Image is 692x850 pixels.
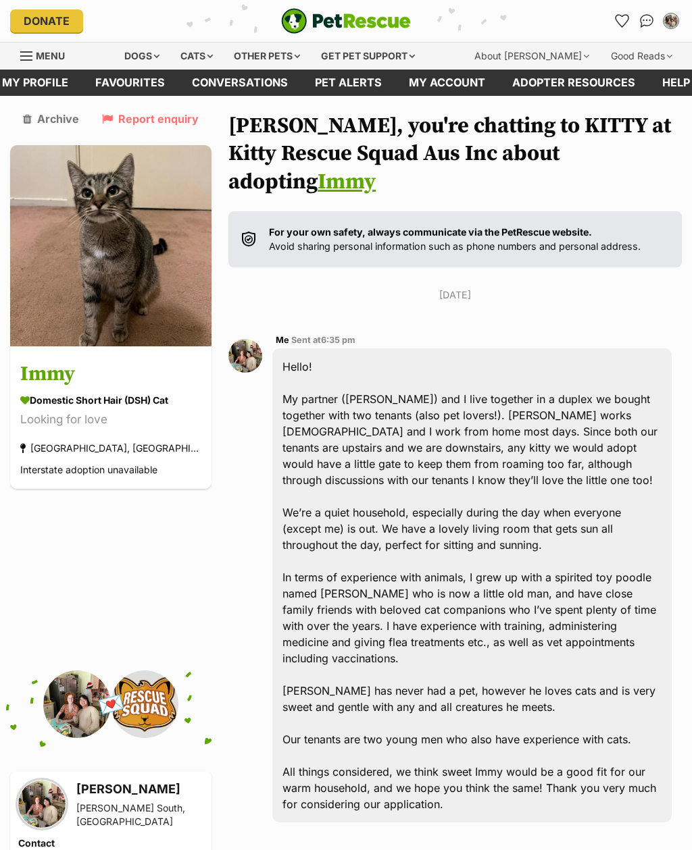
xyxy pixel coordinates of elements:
[228,288,682,302] p: [DATE]
[171,43,222,70] div: Cats
[224,43,310,70] div: Other pets
[115,43,169,70] div: Dogs
[82,70,178,96] a: Favourites
[96,689,126,718] span: 💌
[601,43,682,70] div: Good Reads
[76,780,203,799] h3: [PERSON_NAME]
[20,410,201,429] div: Looking for love
[291,335,355,345] span: Sent at
[281,8,411,34] img: logo-e224e6f780fb5917bec1dbf3a21bbac754714ae5b6737aabdf751b685950b380.svg
[321,335,355,345] span: 6:35 pm
[395,70,499,96] a: My account
[36,50,65,61] span: Menu
[612,10,682,32] ul: Account quick links
[636,10,658,32] a: Conversations
[102,113,199,125] a: Report enquiry
[20,393,201,407] div: Domestic Short Hair (DSH) Cat
[664,14,678,28] img: Lara Atkinson profile pic
[111,670,178,738] img: Kitty Rescue Squad Aus Inc profile pic
[76,801,203,828] div: [PERSON_NAME] South, [GEOGRAPHIC_DATA]
[18,780,66,828] img: Lara Atkinson profile pic
[178,70,301,96] a: conversations
[272,348,672,822] div: Hello! My partner ([PERSON_NAME]) and I live together in a duplex we bought together with two ten...
[276,335,289,345] span: Me
[10,9,83,32] a: Donate
[269,225,641,254] p: Avoid sharing personal information such as phone numbers and personal address.
[660,10,682,32] button: My account
[640,14,654,28] img: chat-41dd97257d64d25036548639549fe6c8038ab92f7586957e7f3b1b290dea8141.svg
[20,359,201,390] h3: Immy
[499,70,649,96] a: Adopter resources
[18,836,203,850] h4: Contact
[10,145,212,346] img: Immy
[312,43,424,70] div: Get pet support
[43,670,111,738] img: Lara Atkinson profile pic
[20,464,157,475] span: Interstate adoption unavailable
[10,349,212,489] a: Immy Domestic Short Hair (DSH) Cat Looking for love [GEOGRAPHIC_DATA], [GEOGRAPHIC_DATA] Intersta...
[20,439,201,457] div: [GEOGRAPHIC_DATA], [GEOGRAPHIC_DATA]
[301,70,395,96] a: Pet alerts
[20,43,74,67] a: Menu
[228,113,682,197] h1: [PERSON_NAME], you're chatting to KITTY at Kitty Rescue Squad Aus Inc about adopting
[269,226,592,238] strong: For your own safety, always communicate via the PetRescue website.
[465,43,599,70] div: About [PERSON_NAME]
[318,169,376,196] a: Immy
[23,113,79,125] a: Archive
[612,10,633,32] a: Favourites
[281,8,411,34] a: PetRescue
[228,339,262,373] img: Lara Atkinson profile pic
